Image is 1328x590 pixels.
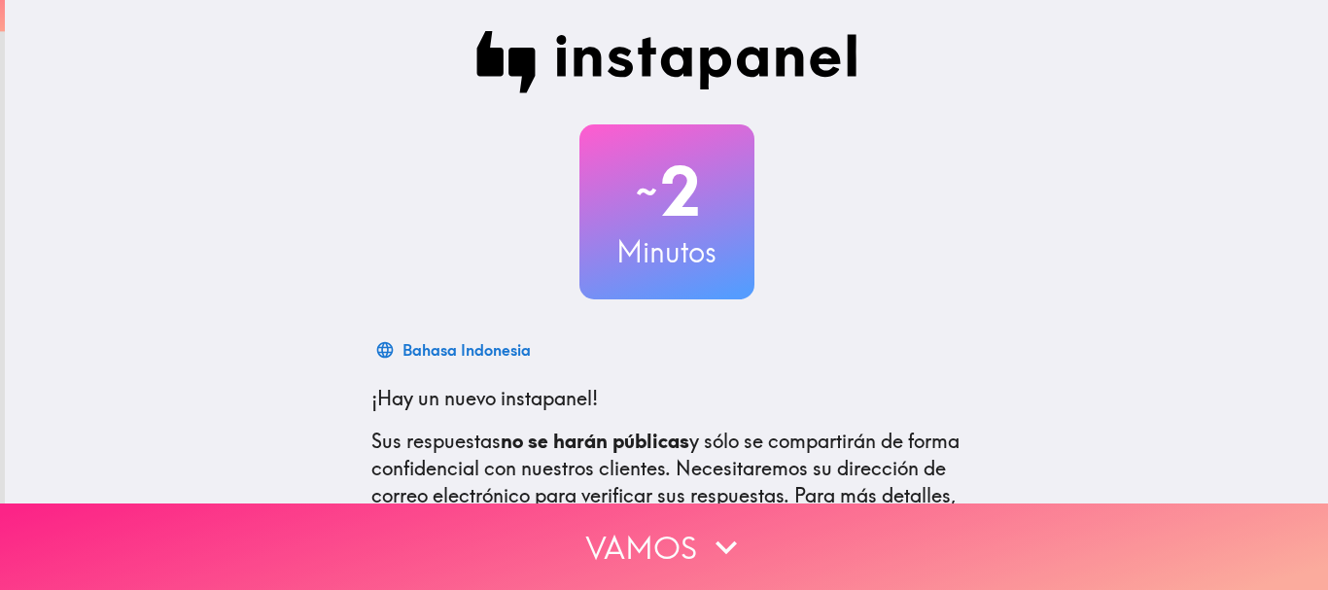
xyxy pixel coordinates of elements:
h3: Minutos [579,231,754,272]
div: Bahasa Indonesia [402,336,531,364]
span: ~ [633,162,660,221]
img: Instapanel [476,31,857,93]
span: ¡Hay un nuevo instapanel! [371,386,598,410]
button: Bahasa Indonesia [371,330,539,369]
h2: 2 [579,152,754,231]
b: no se harán públicas [501,429,689,453]
p: Sus respuestas y sólo se compartirán de forma confidencial con nuestros clientes. Necesitaremos s... [371,428,962,537]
